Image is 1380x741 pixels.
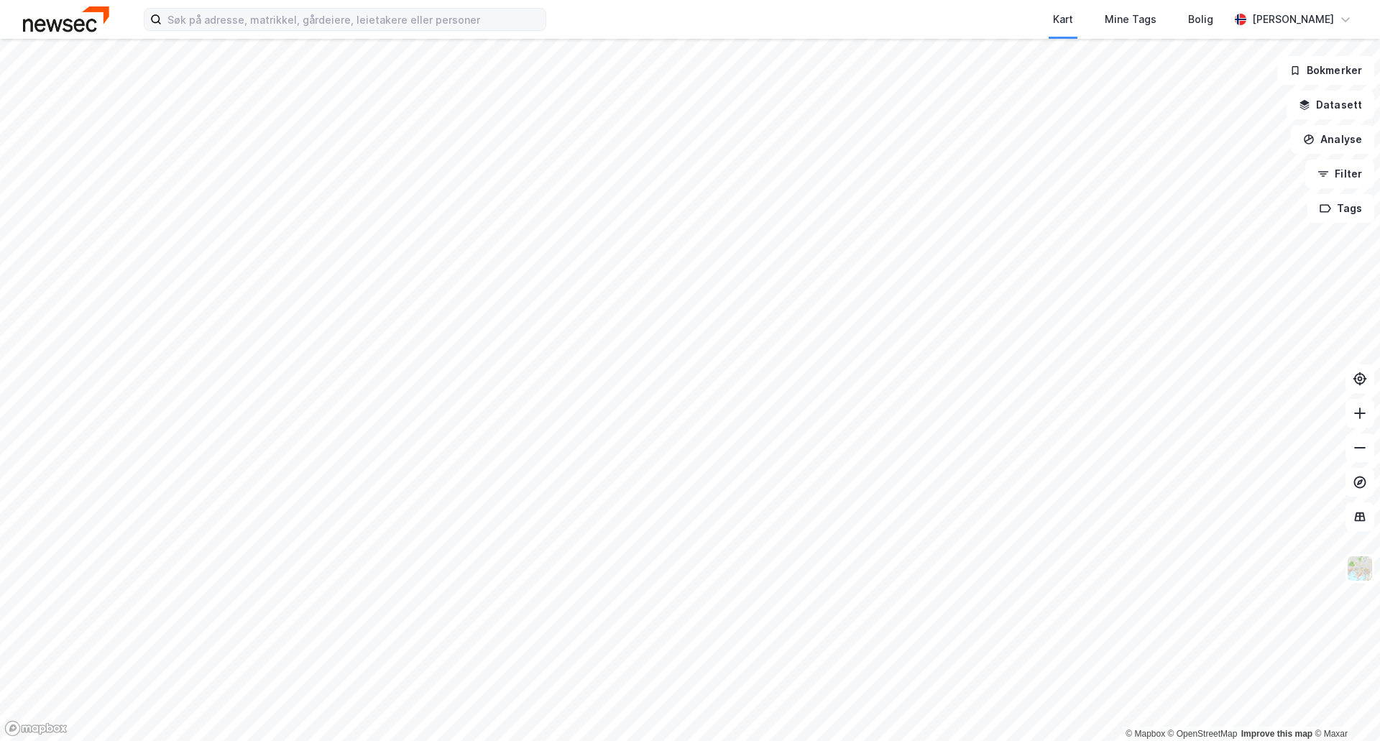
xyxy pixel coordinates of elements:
iframe: Chat Widget [1308,672,1380,741]
img: Z [1346,555,1374,582]
div: [PERSON_NAME] [1252,11,1334,28]
div: Mine Tags [1105,11,1156,28]
button: Filter [1305,160,1374,188]
button: Tags [1307,194,1374,223]
a: OpenStreetMap [1168,729,1238,739]
div: Kontrollprogram for chat [1308,672,1380,741]
div: Bolig [1188,11,1213,28]
a: Mapbox homepage [4,720,68,737]
a: Mapbox [1126,729,1165,739]
button: Bokmerker [1277,56,1374,85]
img: newsec-logo.f6e21ccffca1b3a03d2d.png [23,6,109,32]
a: Improve this map [1241,729,1312,739]
input: Søk på adresse, matrikkel, gårdeiere, leietakere eller personer [162,9,546,30]
div: Kart [1053,11,1073,28]
button: Analyse [1291,125,1374,154]
button: Datasett [1287,91,1374,119]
